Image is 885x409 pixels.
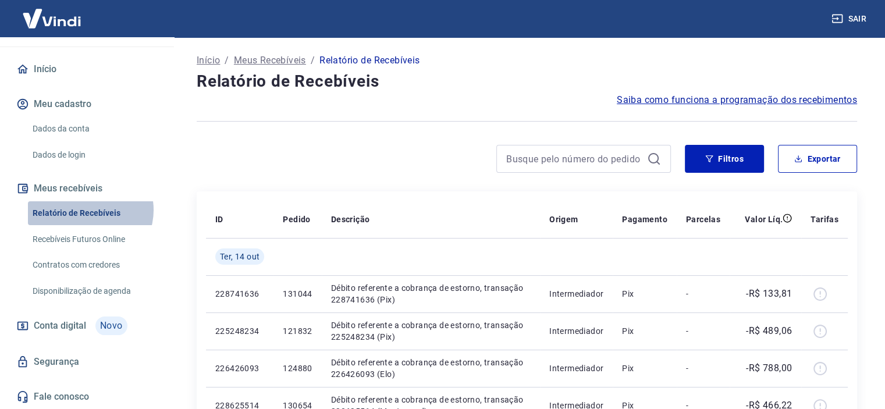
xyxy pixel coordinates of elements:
p: Pix [622,362,667,374]
p: Tarifas [811,214,838,225]
p: 131044 [283,288,312,300]
p: Intermediador [549,362,603,374]
p: Débito referente a cobrança de estorno, transação 225248234 (Pix) [331,319,531,343]
p: - [686,362,720,374]
p: Débito referente a cobrança de estorno, transação 228741636 (Pix) [331,282,531,305]
p: Pix [622,325,667,337]
p: Parcelas [686,214,720,225]
span: Ter, 14 out [220,251,260,262]
img: Vindi [14,1,90,36]
p: -R$ 133,81 [746,287,792,301]
p: -R$ 489,06 [746,324,792,338]
span: Conta digital [34,318,86,334]
p: 124880 [283,362,312,374]
p: Pix [622,288,667,300]
p: - [686,288,720,300]
p: Pagamento [622,214,667,225]
a: Início [197,54,220,67]
h4: Relatório de Recebíveis [197,70,857,93]
p: Origem [549,214,578,225]
a: Dados da conta [28,117,160,141]
p: - [686,325,720,337]
p: -R$ 788,00 [746,361,792,375]
p: 121832 [283,325,312,337]
a: Conta digitalNovo [14,312,160,340]
a: Segurança [14,349,160,375]
p: Valor Líq. [745,214,783,225]
p: Intermediador [549,325,603,337]
a: Disponibilização de agenda [28,279,160,303]
button: Exportar [778,145,857,173]
button: Meu cadastro [14,91,160,117]
p: 226426093 [215,362,264,374]
a: Saiba como funciona a programação dos recebimentos [617,93,857,107]
a: Recebíveis Futuros Online [28,227,160,251]
a: Meus Recebíveis [234,54,306,67]
a: Relatório de Recebíveis [28,201,160,225]
span: Novo [95,316,127,335]
p: Descrição [331,214,370,225]
p: ID [215,214,223,225]
p: Intermediador [549,288,603,300]
button: Filtros [685,145,764,173]
p: 228741636 [215,288,264,300]
p: / [311,54,315,67]
a: Início [14,56,160,82]
a: Dados de login [28,143,160,167]
p: 225248234 [215,325,264,337]
p: / [225,54,229,67]
input: Busque pelo número do pedido [506,150,642,168]
p: Débito referente a cobrança de estorno, transação 226426093 (Elo) [331,357,531,380]
a: Contratos com credores [28,253,160,277]
button: Sair [829,8,871,30]
button: Meus recebíveis [14,176,160,201]
p: Relatório de Recebíveis [319,54,420,67]
p: Pedido [283,214,310,225]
